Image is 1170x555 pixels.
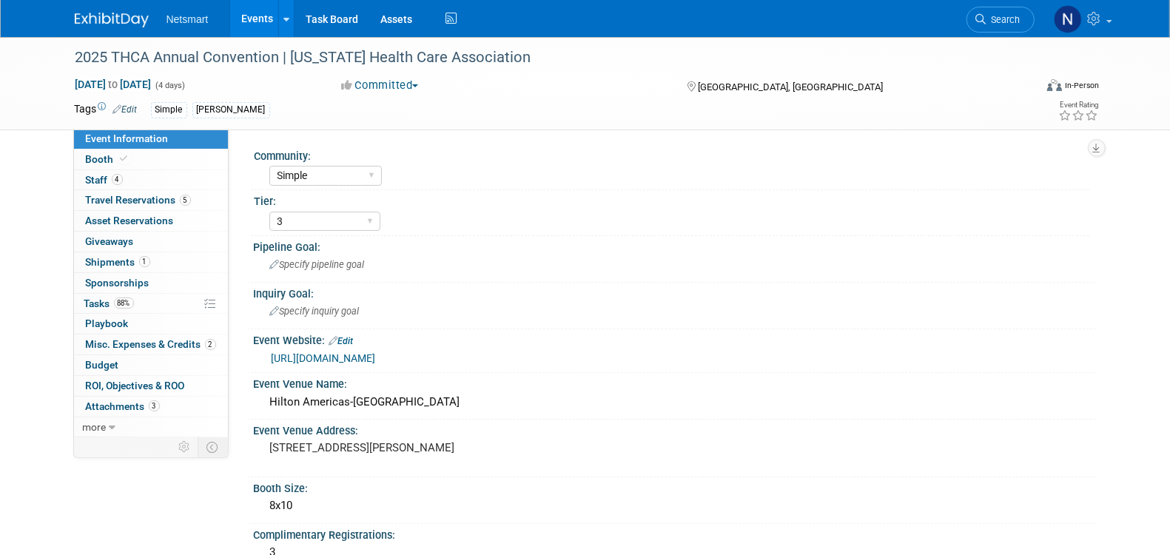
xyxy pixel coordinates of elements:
[1064,80,1099,91] div: In-Person
[74,397,228,417] a: Attachments3
[255,145,1089,164] div: Community:
[254,477,1096,496] div: Booth Size:
[265,494,1085,517] div: 8x10
[270,441,588,454] pre: [STREET_ADDRESS][PERSON_NAME]
[151,102,187,118] div: Simple
[74,355,228,375] a: Budget
[139,256,150,267] span: 1
[149,400,160,411] span: 3
[74,334,228,354] a: Misc. Expenses & Credits2
[74,314,228,334] a: Playbook
[83,421,107,433] span: more
[86,194,191,206] span: Travel Reservations
[86,317,129,329] span: Playbook
[74,232,228,252] a: Giveaways
[74,149,228,169] a: Booth
[112,174,123,185] span: 4
[265,391,1085,414] div: Hilton Americas-[GEOGRAPHIC_DATA]
[698,81,883,92] span: [GEOGRAPHIC_DATA], [GEOGRAPHIC_DATA]
[254,524,1096,542] div: Complimentary Registrations:
[86,132,169,144] span: Event Information
[86,153,131,165] span: Booth
[254,373,1096,391] div: Event Venue Name:
[180,195,191,206] span: 5
[1058,101,1098,109] div: Event Rating
[113,104,138,115] a: Edit
[114,297,134,309] span: 88%
[74,376,228,396] a: ROI, Objectives & ROO
[74,190,228,210] a: Travel Reservations5
[74,129,228,149] a: Event Information
[74,273,228,293] a: Sponsorships
[192,102,270,118] div: [PERSON_NAME]
[255,190,1089,209] div: Tier:
[74,252,228,272] a: Shipments1
[86,380,185,391] span: ROI, Objectives & ROO
[270,259,365,270] span: Specify pipeline goal
[74,417,228,437] a: more
[70,44,1012,71] div: 2025 THCA Annual Convention | [US_STATE] Health Care Association
[1047,79,1062,91] img: Format-Inperson.png
[74,211,228,231] a: Asset Reservations
[254,420,1096,438] div: Event Venue Address:
[966,7,1035,33] a: Search
[1054,5,1082,33] img: Nina Finn
[107,78,121,90] span: to
[74,294,228,314] a: Tasks88%
[86,215,174,226] span: Asset Reservations
[84,297,134,309] span: Tasks
[270,306,360,317] span: Specify inquiry goal
[155,81,186,90] span: (4 days)
[198,437,228,457] td: Toggle Event Tabs
[254,283,1096,301] div: Inquiry Goal:
[86,277,149,289] span: Sponsorships
[86,359,119,371] span: Budget
[205,339,216,350] span: 2
[254,329,1096,349] div: Event Website:
[172,437,198,457] td: Personalize Event Tab Strip
[254,236,1096,255] div: Pipeline Goal:
[86,235,134,247] span: Giveaways
[75,78,152,91] span: [DATE] [DATE]
[272,352,376,364] a: [URL][DOMAIN_NAME]
[86,174,123,186] span: Staff
[75,101,138,118] td: Tags
[329,336,354,346] a: Edit
[121,155,128,163] i: Booth reservation complete
[86,338,216,350] span: Misc. Expenses & Credits
[74,170,228,190] a: Staff4
[986,14,1021,25] span: Search
[75,13,149,27] img: ExhibitDay
[336,78,424,93] button: Committed
[947,77,1100,99] div: Event Format
[167,13,209,25] span: Netsmart
[86,256,150,268] span: Shipments
[86,400,160,412] span: Attachments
